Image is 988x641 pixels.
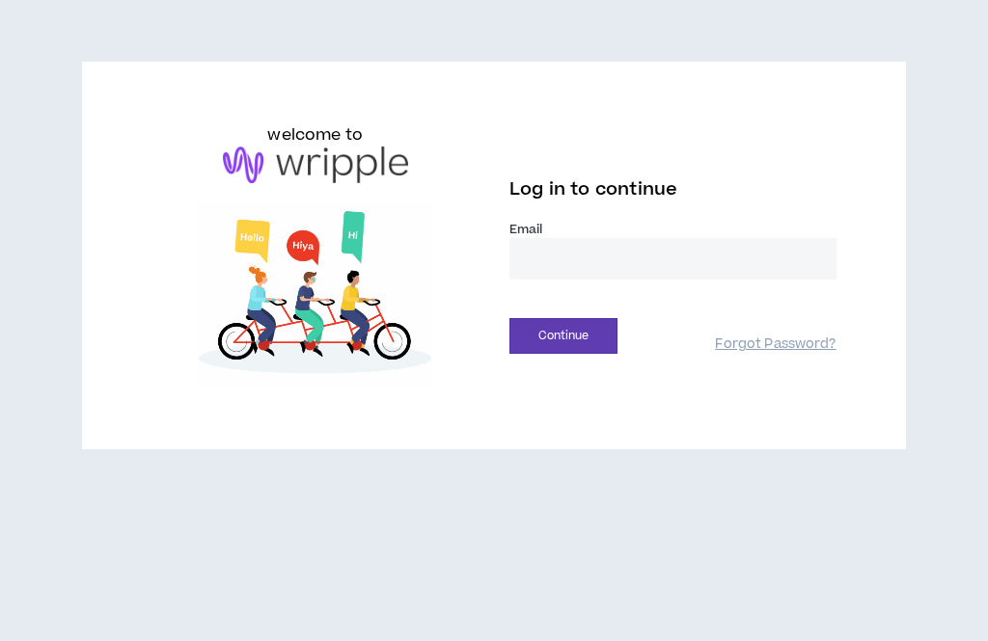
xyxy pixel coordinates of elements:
img: logo-brand.png [223,147,408,183]
span: Log in to continue [509,177,677,201]
a: Forgot Password? [715,335,836,354]
button: Continue [509,318,617,354]
img: Welcome to Wripple [151,202,479,387]
label: Email [509,221,837,238]
h6: welcome to [267,123,363,147]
